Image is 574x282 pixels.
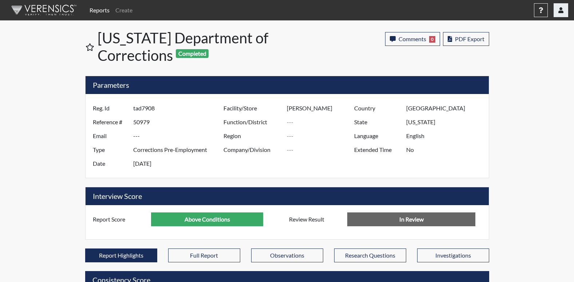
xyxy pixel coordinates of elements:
span: Completed [176,49,209,58]
h1: [US_STATE] Department of Corrections [98,29,288,64]
input: --- [133,129,225,143]
button: Investigations [417,248,489,262]
input: --- [406,143,487,157]
label: Extended Time [349,143,406,157]
button: PDF Export [443,32,489,46]
input: --- [133,143,225,157]
label: Reg. Id [87,101,133,115]
input: --- [287,129,356,143]
h5: Interview Score [86,187,489,205]
label: Region [218,129,287,143]
label: Email [87,129,133,143]
input: --- [133,101,225,115]
label: Function/District [218,115,287,129]
label: Report Score [87,212,151,226]
label: Reference # [87,115,133,129]
a: Create [112,3,135,17]
label: Date [87,157,133,171]
button: Research Questions [334,248,406,262]
label: Review Result [284,212,348,226]
input: --- [287,143,356,157]
input: --- [133,157,225,171]
a: Reports [87,3,112,17]
label: Company/Division [218,143,287,157]
label: Language [349,129,406,143]
input: --- [406,101,487,115]
span: PDF Export [455,35,484,42]
span: Comments [399,35,426,42]
button: Comments0 [385,32,440,46]
span: 0 [429,36,435,43]
input: --- [287,101,356,115]
button: Report Highlights [85,248,157,262]
label: Type [87,143,133,157]
label: State [349,115,406,129]
input: --- [151,212,263,226]
input: --- [133,115,225,129]
input: No Decision [347,212,475,226]
input: --- [287,115,356,129]
button: Full Report [168,248,240,262]
label: Facility/Store [218,101,287,115]
h5: Parameters [86,76,489,94]
input: --- [406,129,487,143]
input: --- [406,115,487,129]
label: Country [349,101,406,115]
button: Observations [251,248,323,262]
